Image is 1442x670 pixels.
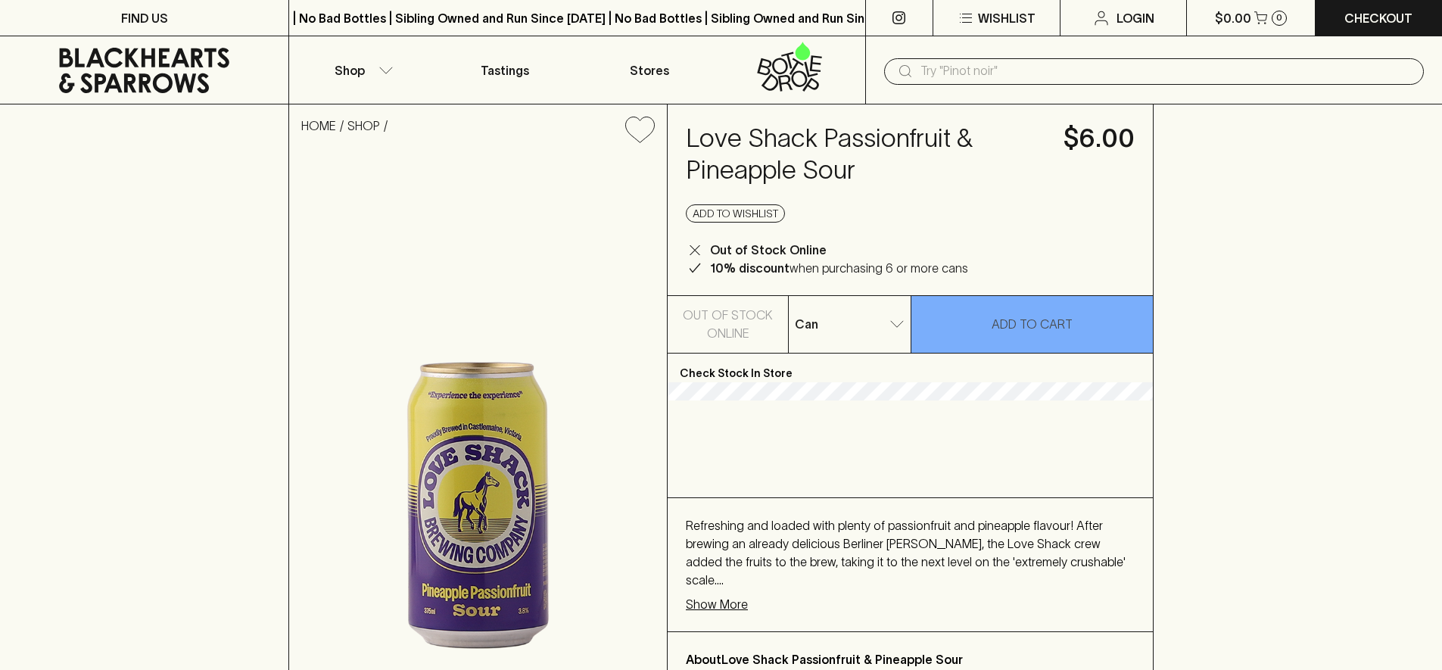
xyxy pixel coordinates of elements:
[686,650,1135,668] p: About Love Shack Passionfruit & Pineapple Sour
[795,315,818,333] p: Can
[630,61,669,79] p: Stores
[347,119,380,132] a: SHOP
[686,595,748,613] p: Show More
[686,123,1045,186] h4: Love Shack Passionfruit & Pineapple Sour
[789,309,910,339] div: Can
[710,261,790,275] b: 10% discount
[301,119,336,132] a: HOME
[481,61,529,79] p: Tastings
[1276,14,1282,22] p: 0
[686,204,785,223] button: Add to wishlist
[920,59,1412,83] input: Try "Pinot noir"
[1344,9,1412,27] p: Checkout
[121,9,168,27] p: FIND US
[335,61,365,79] p: Shop
[1215,9,1251,27] p: $0.00
[433,36,577,104] a: Tastings
[289,36,433,104] button: Shop
[710,259,968,277] p: when purchasing 6 or more cans
[683,306,773,324] p: Out of Stock
[707,324,749,342] p: Online
[1064,123,1135,154] h4: $6.00
[686,516,1135,589] p: Refreshing and loaded with plenty of passionfruit and pineapple flavour! After brewing an already...
[1117,9,1154,27] p: Login
[668,354,1153,382] p: Check Stock In Store
[619,111,661,149] button: Add to wishlist
[978,9,1036,27] p: Wishlist
[710,241,827,259] p: Out of Stock Online
[578,36,721,104] a: Stores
